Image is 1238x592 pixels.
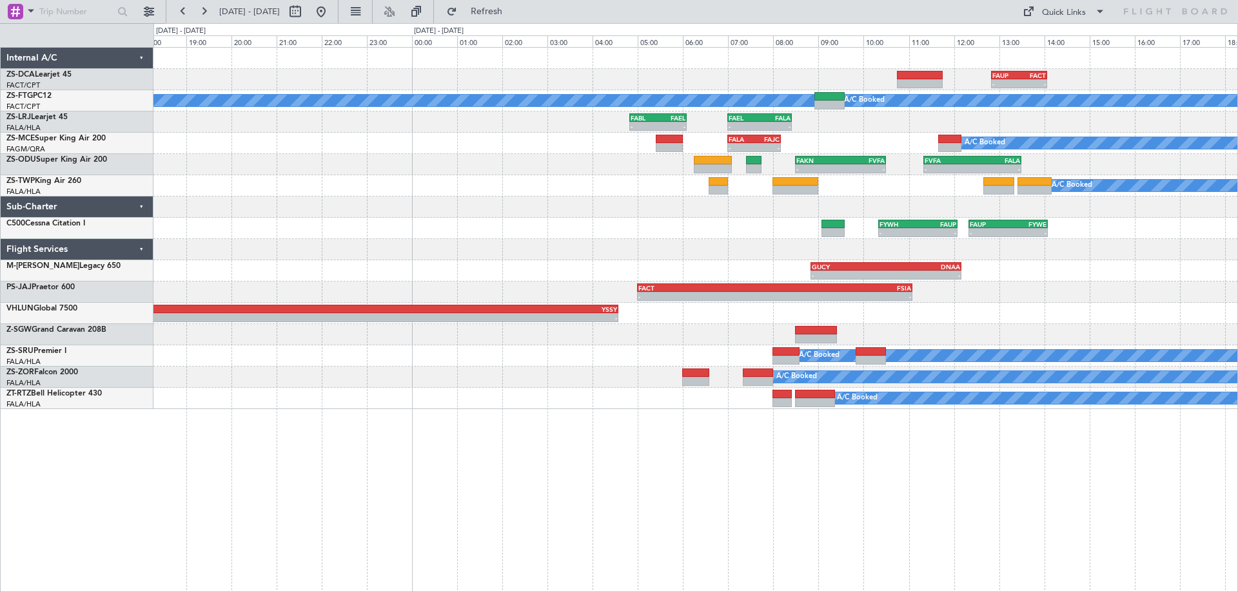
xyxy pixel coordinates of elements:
[6,262,121,270] a: M-[PERSON_NAME]Legacy 650
[6,177,35,185] span: ZS-TWP
[1008,229,1047,236] div: -
[999,35,1045,47] div: 13:00
[970,220,1008,228] div: FAUP
[729,144,754,151] div: -
[818,35,863,47] div: 09:00
[683,35,728,47] div: 06:00
[186,35,231,47] div: 19:00
[841,165,885,173] div: -
[754,135,779,143] div: FAJC
[729,122,760,130] div: -
[1052,176,1092,195] div: A/C Booked
[457,35,502,47] div: 01:00
[1042,6,1086,19] div: Quick Links
[841,157,885,164] div: FVFA
[277,35,322,47] div: 21:00
[6,368,34,376] span: ZS-ZOR
[812,271,886,279] div: -
[6,177,81,185] a: ZS-TWPKing Air 260
[1090,35,1135,47] div: 15:00
[593,35,638,47] div: 04:00
[760,122,791,130] div: -
[754,144,779,151] div: -
[6,326,32,334] span: Z-SGW
[918,229,956,236] div: -
[6,102,40,111] a: FACT/CPT
[1019,80,1045,88] div: -
[6,144,45,154] a: FAGM/QRA
[886,271,960,279] div: -
[6,262,79,270] span: M-[PERSON_NAME]
[6,220,85,227] a: C500Cessna Citation I
[775,292,911,300] div: -
[965,133,1005,153] div: A/C Booked
[6,347,66,355] a: ZS-SRUPremier I
[6,305,77,312] a: VHLUNGlobal 7500
[6,326,106,334] a: Z-SGWGrand Caravan 208B
[992,80,1019,88] div: -
[1180,35,1225,47] div: 17:00
[925,165,972,173] div: -
[6,220,25,227] span: C500
[460,7,514,16] span: Refresh
[6,113,68,121] a: ZS-LRJLearjet 45
[658,114,685,122] div: FAEL
[6,283,75,291] a: PS-JAJPraetor 600
[728,35,773,47] div: 07:00
[6,123,41,133] a: FALA/HLA
[6,390,102,397] a: ZT-RTZBell Helicopter 430
[909,35,954,47] div: 11:00
[729,135,754,143] div: FALA
[658,122,685,130] div: -
[918,220,956,228] div: FAUP
[412,35,457,47] div: 00:00
[6,71,72,79] a: ZS-DCALearjet 45
[863,35,909,47] div: 10:00
[638,292,774,300] div: -
[6,135,106,142] a: ZS-MCESuper King Air 200
[879,229,918,236] div: -
[6,187,41,196] a: FALA/HLA
[39,2,113,21] input: Trip Number
[799,346,840,365] div: A/C Booked
[6,399,41,409] a: FALA/HLA
[334,314,617,321] div: -
[631,122,658,130] div: -
[773,35,818,47] div: 08:00
[879,220,918,228] div: FYWH
[6,357,41,367] a: FALA/HLA
[6,71,35,79] span: ZS-DCA
[844,91,885,110] div: A/C Booked
[414,26,464,37] div: [DATE] - [DATE]
[6,368,78,376] a: ZS-ZORFalcon 2000
[6,390,31,397] span: ZT-RTZ
[886,263,960,271] div: DNAA
[6,135,35,142] span: ZS-MCE
[6,347,34,355] span: ZS-SRU
[775,284,911,292] div: FSIA
[367,35,412,47] div: 23:00
[796,157,840,164] div: FAKN
[812,263,886,271] div: GUCY
[6,92,52,100] a: ZS-FTGPC12
[972,157,1020,164] div: FALA
[547,35,593,47] div: 03:00
[776,367,817,387] div: A/C Booked
[219,6,280,17] span: [DATE] - [DATE]
[6,156,36,164] span: ZS-ODU
[6,156,107,164] a: ZS-ODUSuper King Air 200
[51,314,334,321] div: -
[1019,72,1045,79] div: FACT
[231,35,277,47] div: 20:00
[440,1,518,22] button: Refresh
[1008,220,1047,228] div: FYWE
[925,157,972,164] div: FVFA
[6,378,41,388] a: FALA/HLA
[796,165,840,173] div: -
[1045,35,1090,47] div: 14:00
[631,114,658,122] div: FABL
[729,114,760,122] div: FAEL
[992,72,1019,79] div: FAUP
[970,229,1008,236] div: -
[972,165,1020,173] div: -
